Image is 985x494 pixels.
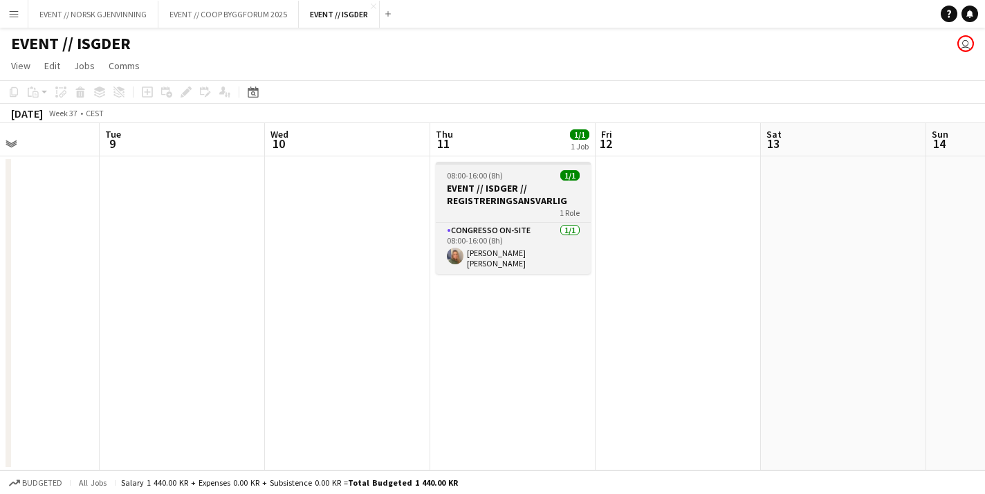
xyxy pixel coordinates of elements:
span: Fri [601,128,612,140]
span: 1 Role [560,208,580,218]
a: View [6,57,36,75]
span: 13 [764,136,782,152]
app-job-card: 08:00-16:00 (8h)1/1EVENT // ISDGER // REGISTRERINGSANSVARLIG1 RoleCongresso On-site1/108:00-16:00... [436,162,591,274]
span: Sun [932,128,948,140]
button: Budgeted [7,475,64,491]
span: Wed [270,128,288,140]
div: CEST [86,108,104,118]
span: Thu [436,128,453,140]
app-card-role: Congresso On-site1/108:00-16:00 (8h)[PERSON_NAME] [PERSON_NAME] [PERSON_NAME] [436,223,591,274]
span: 1/1 [570,129,589,140]
span: 11 [434,136,453,152]
div: 1 Job [571,141,589,152]
span: Total Budgeted 1 440.00 KR [348,477,458,488]
a: Jobs [68,57,100,75]
span: Week 37 [46,108,80,118]
div: [DATE] [11,107,43,120]
span: View [11,60,30,72]
button: EVENT // ISGDER [299,1,380,28]
span: Sat [766,128,782,140]
button: EVENT // COOP BYGGFORUM 2025 [158,1,299,28]
a: Comms [103,57,145,75]
span: Jobs [74,60,95,72]
h3: EVENT // ISDGER // REGISTRERINGSANSVARLIG [436,182,591,207]
span: All jobs [76,477,109,488]
span: Tue [105,128,121,140]
h1: EVENT // ISGDER [11,33,131,54]
span: 14 [930,136,948,152]
button: EVENT // NORSK GJENVINNING [28,1,158,28]
span: 08:00-16:00 (8h) [447,170,503,181]
span: Comms [109,60,140,72]
div: Salary 1 440.00 KR + Expenses 0.00 KR + Subsistence 0.00 KR = [121,477,458,488]
a: Edit [39,57,66,75]
span: 1/1 [560,170,580,181]
span: Budgeted [22,478,62,488]
span: 9 [103,136,121,152]
span: 12 [599,136,612,152]
span: 10 [268,136,288,152]
app-user-avatar: Rikke Bjørneng [957,35,974,52]
span: Edit [44,60,60,72]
